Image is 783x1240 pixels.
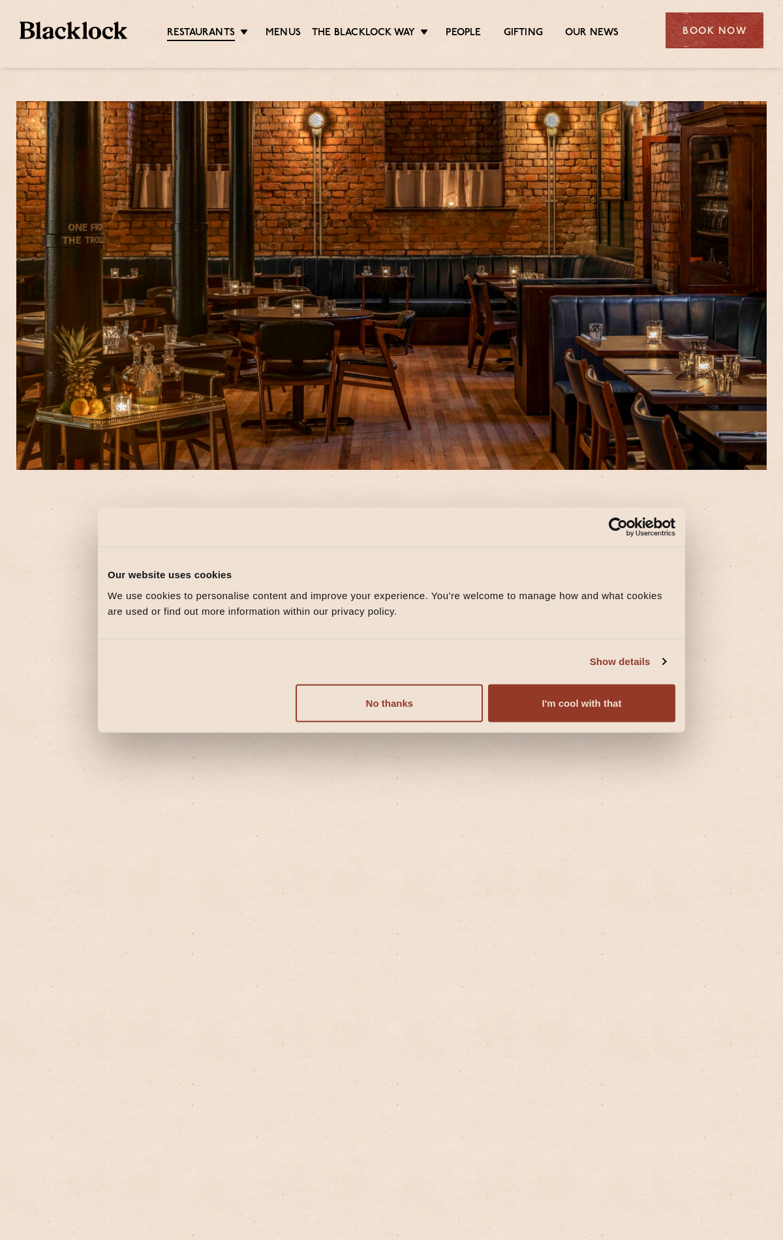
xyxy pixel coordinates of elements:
div: Our website uses cookies [108,567,675,583]
div: Book Now [666,12,763,48]
button: No thanks [296,684,483,722]
a: Menus [266,27,301,40]
div: We use cookies to personalise content and improve your experience. You're welcome to manage how a... [108,587,675,619]
a: Usercentrics Cookiebot - opens in a new window [561,518,675,537]
img: BL_Textured_Logo-footer-cropped.svg [20,22,127,40]
a: Show details [590,654,666,670]
a: The Blacklock Way [312,27,415,40]
button: I'm cool with that [488,684,675,722]
a: Restaurants [167,27,235,41]
a: People [446,27,481,40]
a: Our News [565,27,619,40]
a: Gifting [504,27,543,40]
